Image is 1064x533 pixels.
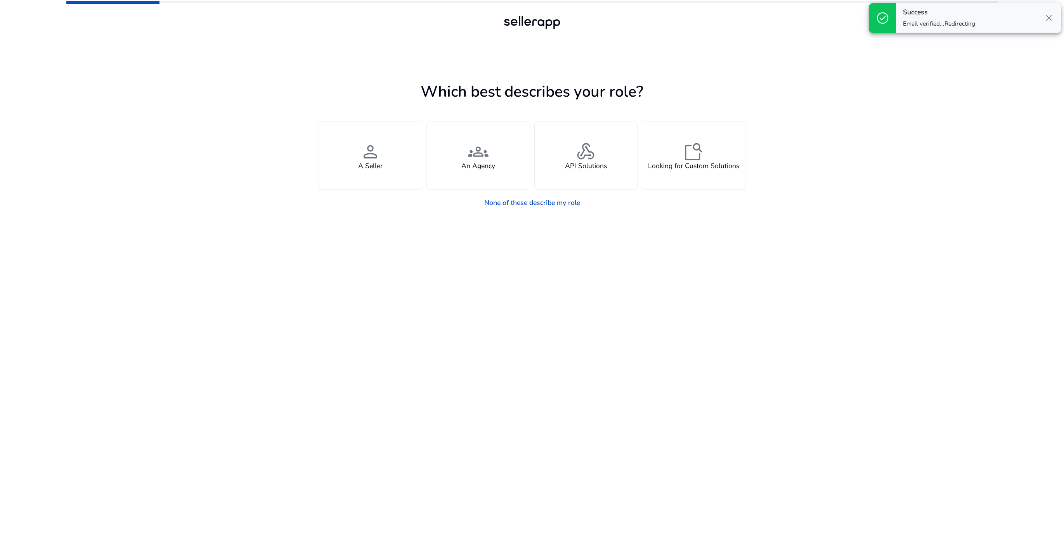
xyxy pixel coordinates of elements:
[575,142,596,162] span: webhook
[534,122,638,190] button: webhookAPI Solutions
[903,8,975,16] h4: Success
[565,162,607,170] h4: API Solutions
[477,194,587,211] a: None of these describe my role
[319,122,422,190] button: personA Seller
[1044,13,1054,23] span: close
[903,19,975,28] p: Email verified...Redirecting
[426,122,530,190] button: groupsAn Agency
[876,11,889,25] span: check_circle
[648,162,739,170] h4: Looking for Custom Solutions
[360,142,381,162] span: person
[468,142,489,162] span: groups
[642,122,745,190] button: feature_searchLooking for Custom Solutions
[358,162,383,170] h4: A Seller
[319,83,745,101] h1: Which best describes your role?
[683,142,704,162] span: feature_search
[461,162,495,170] h4: An Agency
